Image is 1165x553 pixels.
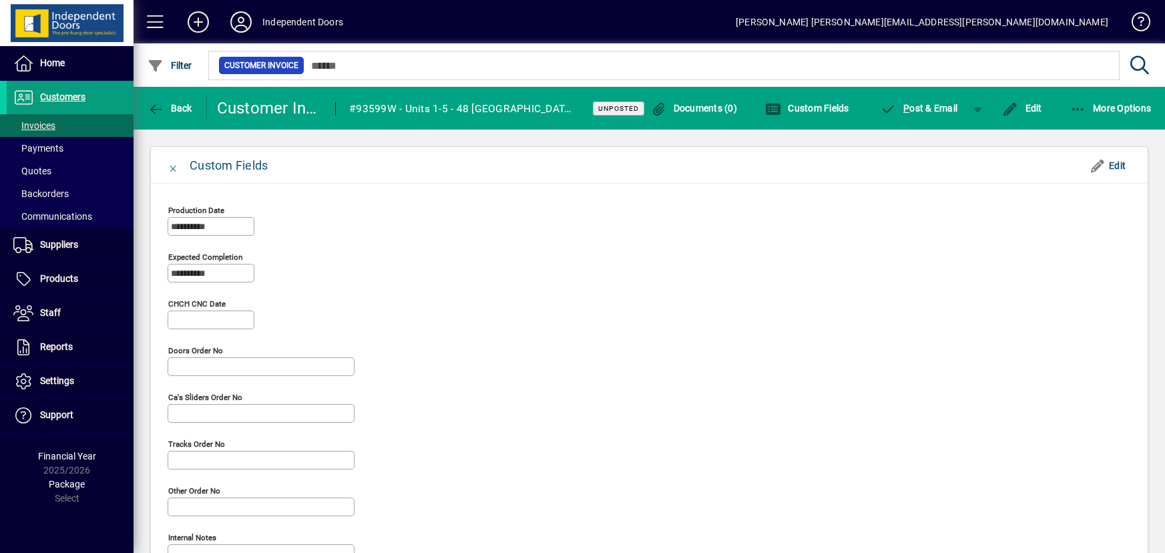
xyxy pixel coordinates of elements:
[881,103,958,114] span: ost & Email
[7,160,134,182] a: Quotes
[7,331,134,364] a: Reports
[224,59,298,72] span: Customer Invoice
[217,98,322,119] div: Customer Invoice
[13,120,55,131] span: Invoices
[40,307,61,318] span: Staff
[13,166,51,176] span: Quotes
[7,228,134,262] a: Suppliers
[262,11,343,33] div: Independent Doors
[168,486,220,496] mat-label: Other Order No
[40,57,65,68] span: Home
[144,53,196,77] button: Filter
[148,60,192,71] span: Filter
[7,182,134,205] a: Backorders
[168,252,242,262] mat-label: Expected Completion
[168,393,242,402] mat-label: Ca's Sliders Order No
[168,299,226,309] mat-label: CHCH CNC Date
[1070,103,1152,114] span: More Options
[762,96,853,120] button: Custom Fields
[7,137,134,160] a: Payments
[168,533,216,542] mat-label: Internal Notes
[40,239,78,250] span: Suppliers
[49,479,85,490] span: Package
[40,91,85,102] span: Customers
[40,273,78,284] span: Products
[40,375,74,386] span: Settings
[40,341,73,352] span: Reports
[158,150,190,182] button: Close
[7,114,134,137] a: Invoices
[7,262,134,296] a: Products
[134,96,207,120] app-page-header-button: Back
[1084,154,1132,178] button: Edit
[168,439,225,449] mat-label: Tracks Order No
[598,104,639,113] span: Unposted
[220,10,262,34] button: Profile
[148,103,192,114] span: Back
[647,96,740,120] button: Documents (0)
[144,96,196,120] button: Back
[7,47,134,80] a: Home
[13,143,63,154] span: Payments
[13,211,92,222] span: Communications
[13,188,69,199] span: Backorders
[7,365,134,398] a: Settings
[38,451,96,462] span: Financial Year
[765,103,849,114] span: Custom Fields
[177,10,220,34] button: Add
[650,103,737,114] span: Documents (0)
[1122,3,1148,46] a: Knowledge Base
[1002,103,1042,114] span: Edit
[7,297,134,330] a: Staff
[903,103,909,114] span: P
[7,399,134,432] a: Support
[736,11,1108,33] div: [PERSON_NAME] [PERSON_NAME][EMAIL_ADDRESS][PERSON_NAME][DOMAIN_NAME]
[190,155,268,176] div: Custom Fields
[168,346,223,355] mat-label: Doors Order No
[1090,155,1126,176] span: Edit
[168,206,224,215] mat-label: Production Date
[7,205,134,228] a: Communications
[999,96,1045,120] button: Edit
[349,98,576,120] div: #93599W - Units 1-5 - 48 [GEOGRAPHIC_DATA] - Wardrobes
[1067,96,1155,120] button: More Options
[874,96,965,120] button: Post & Email
[40,409,73,420] span: Support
